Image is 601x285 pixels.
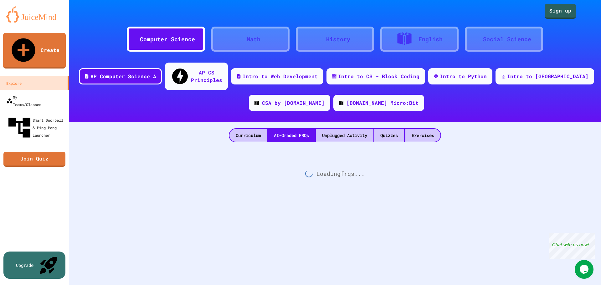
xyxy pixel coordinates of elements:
[243,73,318,80] div: Intro to Web Development
[140,35,195,43] div: Computer Science
[338,73,419,80] div: Intro to CS - Block Coding
[247,35,260,43] div: Math
[268,129,315,142] div: AI-Graded FRQs
[316,129,373,142] div: Unplugged Activity
[3,33,66,69] a: Create
[6,6,63,23] img: logo-orange.svg
[575,260,595,279] iframe: chat widget
[191,69,222,84] div: AP CS Principles
[6,115,66,141] div: Smart Doorbell & Ping Pong Launcher
[326,35,350,43] div: History
[262,99,325,107] div: CSA by [DOMAIN_NAME]
[229,129,267,142] div: Curriculum
[339,101,343,105] img: CODE_logo_RGB.png
[483,35,531,43] div: Social Science
[549,233,595,259] iframe: chat widget
[6,79,22,87] div: Explore
[69,142,601,205] div: Loading frq s...
[6,93,41,108] div: My Teams/Classes
[507,73,588,80] div: Intro to [GEOGRAPHIC_DATA]
[347,99,419,107] div: [DOMAIN_NAME] Micro:Bit
[16,262,33,268] div: Upgrade
[3,152,65,167] a: Join Quiz
[405,129,440,142] div: Exercises
[90,73,156,80] div: AP Computer Science A
[419,35,443,43] div: English
[545,4,576,19] a: Sign up
[254,101,259,105] img: CODE_logo_RGB.png
[440,73,487,80] div: Intro to Python
[374,129,404,142] div: Quizzes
